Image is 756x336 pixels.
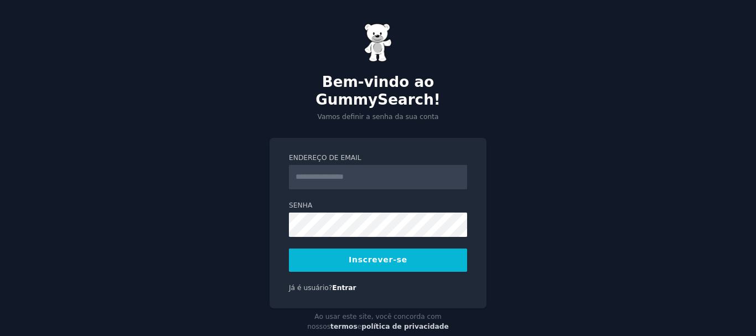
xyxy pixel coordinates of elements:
a: termos [330,323,358,330]
img: Ursinho de goma [364,23,392,62]
font: Vamos definir a senha da sua conta [317,113,438,121]
button: Inscrever-se [289,249,467,272]
a: Entrar [332,284,356,292]
font: e [358,323,362,330]
font: Inscrever-se [349,255,407,264]
font: Senha [289,201,312,209]
a: política de privacidade [361,323,449,330]
font: Endereço de email [289,154,361,162]
font: Bem-vindo ao GummySearch! [315,74,441,108]
font: Já é usuário? [289,284,332,292]
font: Ao usar este site, você concorda com nossos [307,313,442,330]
